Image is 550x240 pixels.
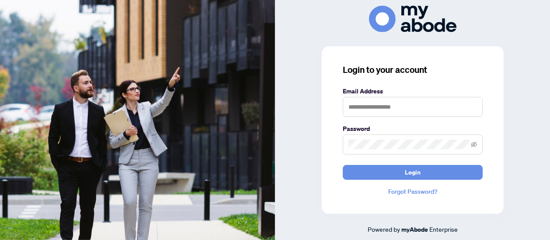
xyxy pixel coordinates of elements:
h3: Login to your account [343,64,483,76]
span: Powered by [368,225,400,233]
button: Login [343,165,483,180]
a: myAbode [401,225,428,234]
span: Login [405,165,421,179]
img: ma-logo [369,6,456,32]
span: Enterprise [429,225,458,233]
a: Forgot Password? [343,187,483,196]
label: Password [343,124,483,134]
label: Email Address [343,86,483,96]
span: eye-invisible [471,141,477,147]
